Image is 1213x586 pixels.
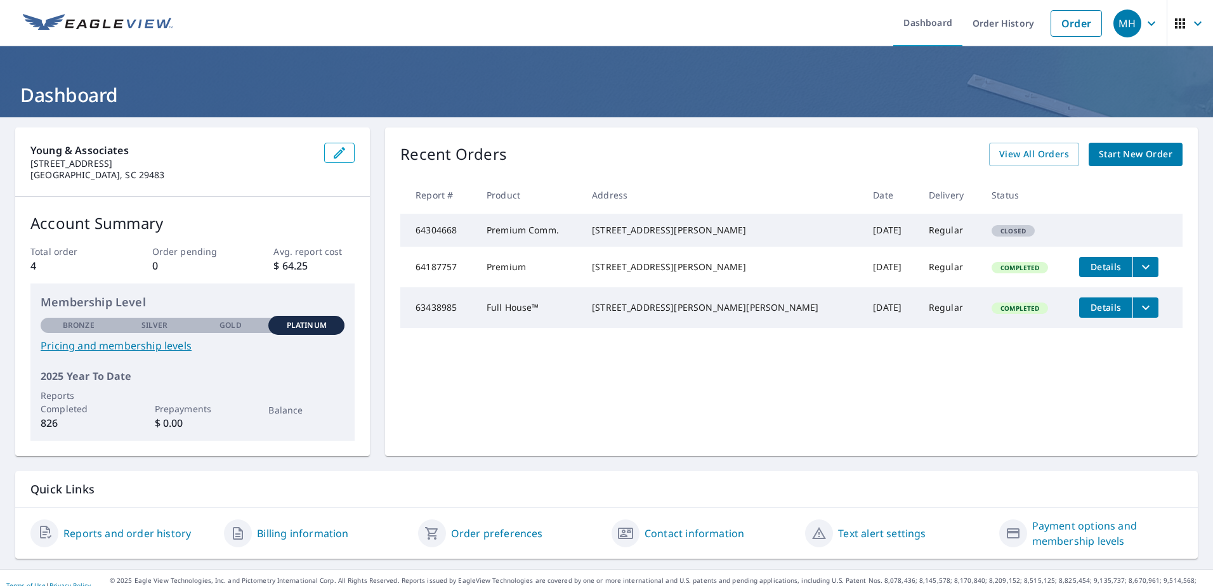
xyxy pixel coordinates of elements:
p: Membership Level [41,294,344,311]
th: Report # [400,176,476,214]
td: [DATE] [863,214,919,247]
td: Full House™ [476,287,582,328]
span: Closed [993,226,1033,235]
p: Quick Links [30,481,1183,497]
a: View All Orders [989,143,1079,166]
td: 64304668 [400,214,476,247]
p: Reports Completed [41,389,117,415]
p: $ 64.25 [273,258,355,273]
p: Platinum [287,320,327,331]
td: Regular [919,247,981,287]
p: [GEOGRAPHIC_DATA], SC 29483 [30,169,314,181]
div: [STREET_ADDRESS][PERSON_NAME] [592,261,853,273]
td: 63438985 [400,287,476,328]
p: Recent Orders [400,143,507,166]
td: [DATE] [863,247,919,287]
th: Address [582,176,863,214]
span: View All Orders [999,146,1069,162]
p: Avg. report cost [273,245,355,258]
img: EV Logo [23,14,173,33]
th: Status [981,176,1069,214]
span: Completed [993,304,1047,313]
p: Account Summary [30,212,355,235]
p: $ 0.00 [155,415,231,431]
td: [DATE] [863,287,919,328]
a: Reports and order history [63,526,191,541]
a: Order preferences [451,526,543,541]
th: Date [863,176,919,214]
p: Young & Associates [30,143,314,158]
a: Contact information [645,526,744,541]
p: 2025 Year To Date [41,368,344,384]
h1: Dashboard [15,82,1198,108]
p: 0 [152,258,233,273]
div: [STREET_ADDRESS][PERSON_NAME] [592,224,853,237]
a: Payment options and membership levels [1032,518,1183,549]
a: Text alert settings [838,526,926,541]
button: filesDropdownBtn-63438985 [1132,297,1158,318]
p: Order pending [152,245,233,258]
button: detailsBtn-64187757 [1079,257,1132,277]
th: Product [476,176,582,214]
p: Bronze [63,320,95,331]
button: filesDropdownBtn-64187757 [1132,257,1158,277]
span: Start New Order [1099,146,1172,162]
p: Prepayments [155,402,231,415]
p: Silver [141,320,168,331]
span: Completed [993,263,1047,272]
a: Start New Order [1089,143,1183,166]
td: Premium Comm. [476,214,582,247]
a: Pricing and membership levels [41,338,344,353]
p: 826 [41,415,117,431]
p: Gold [220,320,241,331]
span: Details [1087,301,1125,313]
td: 64187757 [400,247,476,287]
p: 4 [30,258,112,273]
td: Regular [919,214,981,247]
span: Details [1087,261,1125,273]
p: Total order [30,245,112,258]
p: Balance [268,403,344,417]
a: Billing information [257,526,348,541]
button: detailsBtn-63438985 [1079,297,1132,318]
div: [STREET_ADDRESS][PERSON_NAME][PERSON_NAME] [592,301,853,314]
td: Regular [919,287,981,328]
a: Order [1051,10,1102,37]
p: [STREET_ADDRESS] [30,158,314,169]
td: Premium [476,247,582,287]
th: Delivery [919,176,981,214]
div: MH [1113,10,1141,37]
